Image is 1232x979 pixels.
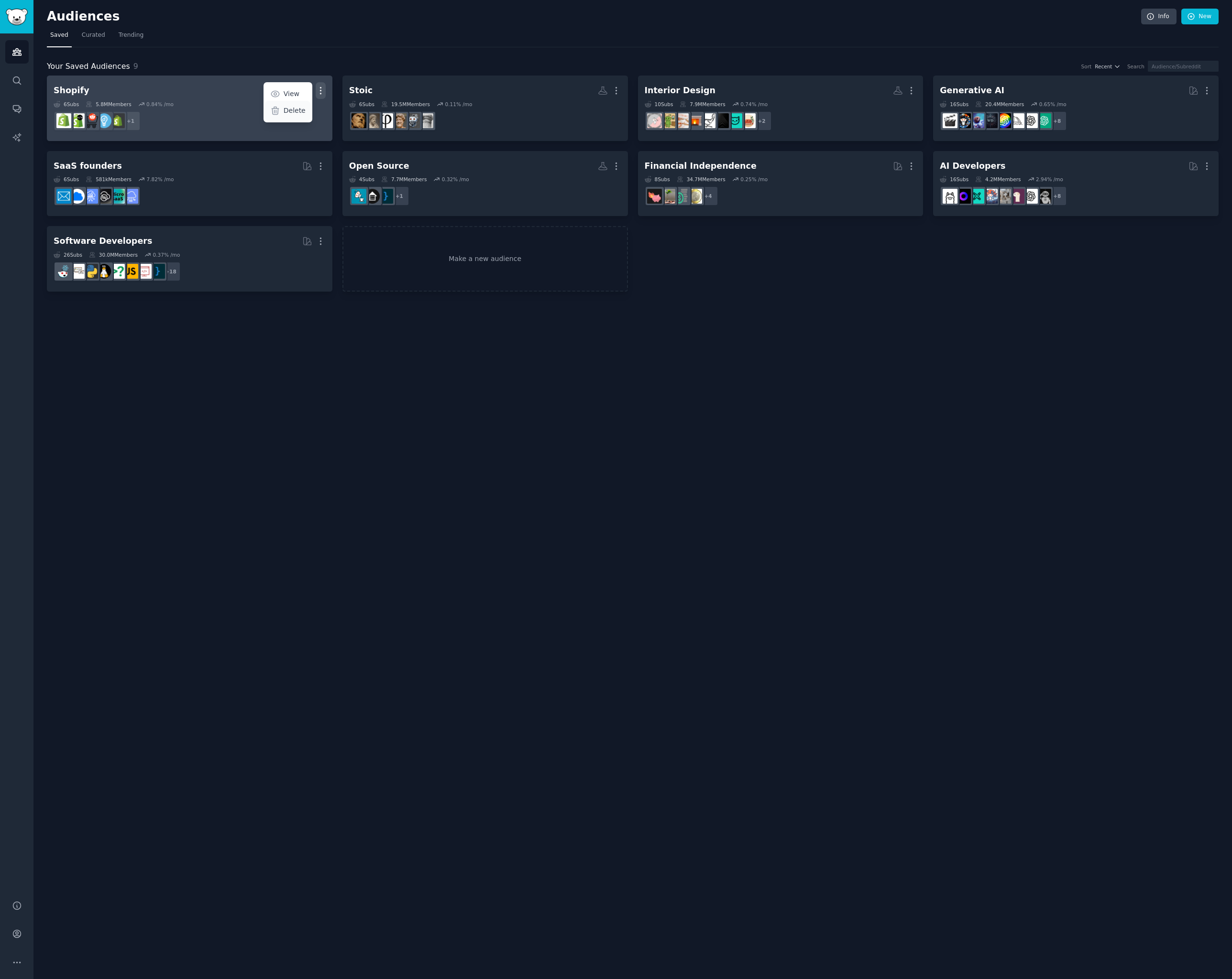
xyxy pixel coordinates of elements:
div: 0.65 % /mo [1039,101,1067,108]
div: 19.5M Members [381,101,430,108]
div: 7.7M Members [381,176,427,183]
input: Audience/Subreddit [1148,61,1219,72]
div: + 8 [1047,186,1067,206]
div: 0.11 % /mo [445,101,473,108]
div: + 2 [752,111,772,131]
div: 6 Sub s [349,101,374,108]
img: shopifyDev [70,113,85,128]
div: 581k Members [86,176,132,183]
img: programming [378,189,393,204]
img: InteriorDesignHacks [674,113,689,128]
img: AmateurInteriorDesign [714,113,729,128]
a: New [1181,9,1219,25]
img: StableDiffusion [969,113,984,128]
div: 5.8M Members [86,101,131,108]
img: linux [97,264,111,279]
img: AgentsOfAI [1036,189,1051,204]
div: 20.4M Members [975,101,1024,108]
div: 0.74 % /mo [740,101,768,108]
img: midjourney [1010,113,1024,128]
div: Shopify [54,85,89,97]
img: NoCodeSaaS [97,189,111,204]
span: Recent [1095,63,1112,70]
img: SaaSSales [83,189,98,204]
a: SaaS founders6Subs581kMembers7.82% /moSaaSmicrosaasNoCodeSaaSSaaSSalesB2BSaaSSaaS_Email_Marketing [47,151,332,217]
img: philosophy [378,113,393,128]
span: 9 [133,62,138,71]
img: opensource [352,189,366,204]
div: AI Developers [940,160,1005,172]
img: selfhosted [365,189,380,204]
div: Interior Design [645,85,715,97]
div: 4.2M Members [975,176,1021,183]
img: interiordesignideas [687,113,702,128]
div: 10 Sub s [645,101,673,108]
img: LocalLLaMA [1010,189,1024,204]
img: Stoicism [352,113,366,128]
img: interiordecorating [741,113,756,128]
img: SaaS [123,189,138,204]
img: DesignMyRoom [647,113,662,128]
div: 7.9M Members [680,101,725,108]
div: Generative AI [940,85,1004,97]
a: Software Developers26Subs30.0MMembers0.37% /mo+18programmingwebdevjavascriptcscareerquestionslinu... [47,226,332,292]
a: ShopifyViewDelete6Subs5.8MMembers0.84% /mo+1reviewmyshopifyEntrepreneurecommerceshopifyDevshopify [47,76,332,141]
img: ChatGPT [1036,113,1051,128]
a: Make a new audience [342,226,628,292]
div: 16 Sub s [940,176,968,183]
img: ollama [943,189,957,204]
img: FinancialPlanning [674,189,689,204]
img: reactjs [56,264,71,279]
img: microsaas [110,189,125,204]
img: fatFIRE [647,189,662,204]
img: aiArt [956,113,971,128]
div: SaaS founders [54,160,122,172]
a: Saved [47,28,72,47]
div: 26 Sub s [54,251,82,258]
span: Curated [82,31,105,40]
img: LocalLLM [956,189,971,204]
img: javascript [123,264,138,279]
img: UKPersonalFinance [687,189,702,204]
div: 0.84 % /mo [146,101,174,108]
h2: Audiences [47,9,1141,24]
img: malelivingspace [701,113,715,128]
div: 6 Sub s [54,176,79,183]
a: Generative AI16Subs20.4MMembers0.65% /mo+8ChatGPTOpenAImidjourneyGPT3weirddalleStableDiffusionaiA... [933,76,1219,141]
img: programming [150,264,165,279]
div: 0.37 % /mo [153,251,180,258]
a: AI Developers16Subs4.2MMembers2.94% /mo+8AgentsOfAIOpenAILocalLLaMAChatGPTCodingAI_AgentsLLMDevsL... [933,151,1219,217]
img: Fire [660,189,675,204]
a: View [265,84,310,104]
div: + 4 [698,186,718,206]
img: Entrepreneur [97,113,111,128]
img: Python [83,264,98,279]
img: B2BSaaS [70,189,85,204]
img: ChatGPTCoding [996,189,1011,204]
p: Delete [284,106,306,116]
img: stoicquotes [405,113,420,128]
p: View [284,89,299,99]
img: shopify [56,113,71,128]
div: + 1 [121,111,141,131]
div: 34.7M Members [677,176,726,183]
div: 8 Sub s [645,176,670,183]
img: ecommerce [83,113,98,128]
div: + 1 [389,186,409,206]
img: weirddalle [983,113,998,128]
a: Financial Independence8Subs34.7MMembers0.25% /mo+4UKPersonalFinanceFinancialPlanningFirefatFIRE [638,151,924,217]
div: 16 Sub s [940,101,968,108]
img: GPT3 [996,113,1011,128]
img: webdev [137,264,152,279]
div: + 18 [161,261,181,282]
span: Your Saved Audiences [47,61,130,73]
a: Curated [78,28,109,47]
div: 6 Sub s [54,101,79,108]
img: aivideo [943,113,957,128]
div: 2.94 % /mo [1036,176,1063,183]
img: OpenAI [1023,113,1038,128]
div: 30.0M Members [89,251,138,258]
div: + 8 [1047,111,1067,131]
img: cscareerquestions [110,264,125,279]
img: reviewmyshopify [110,113,125,128]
